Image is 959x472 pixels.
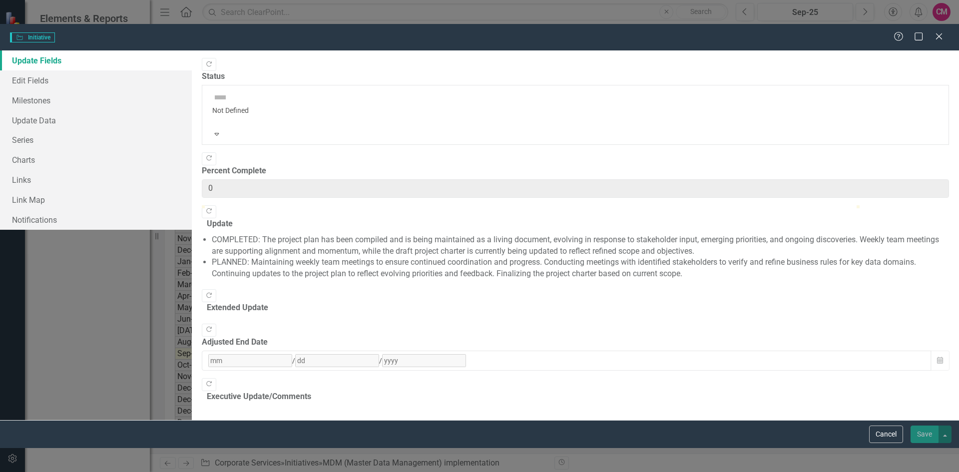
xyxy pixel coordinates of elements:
button: Save [911,426,939,443]
input: yyyy [382,354,466,367]
input: dd [295,354,379,367]
div: Adjusted End Date [202,337,949,348]
legend: Update [202,218,238,230]
button: Cancel [869,426,903,443]
li: PLANNED: Maintaining weekly team meetings to ensure continued coordination and progress. Conducti... [212,257,949,280]
label: Status [202,71,949,82]
label: Percent Complete [202,165,949,177]
legend: Executive Update/Comments [202,391,316,403]
span: Initiative [10,32,55,42]
div: Not Defined [212,105,939,115]
legend: Extended Update [202,302,273,314]
img: Not Defined [212,89,228,105]
li: COMPLETED: The project plan has been compiled and is being maintained as a living document, evolv... [212,234,949,257]
span: / [379,357,382,365]
span: / [292,357,295,365]
input: mm [208,354,292,367]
